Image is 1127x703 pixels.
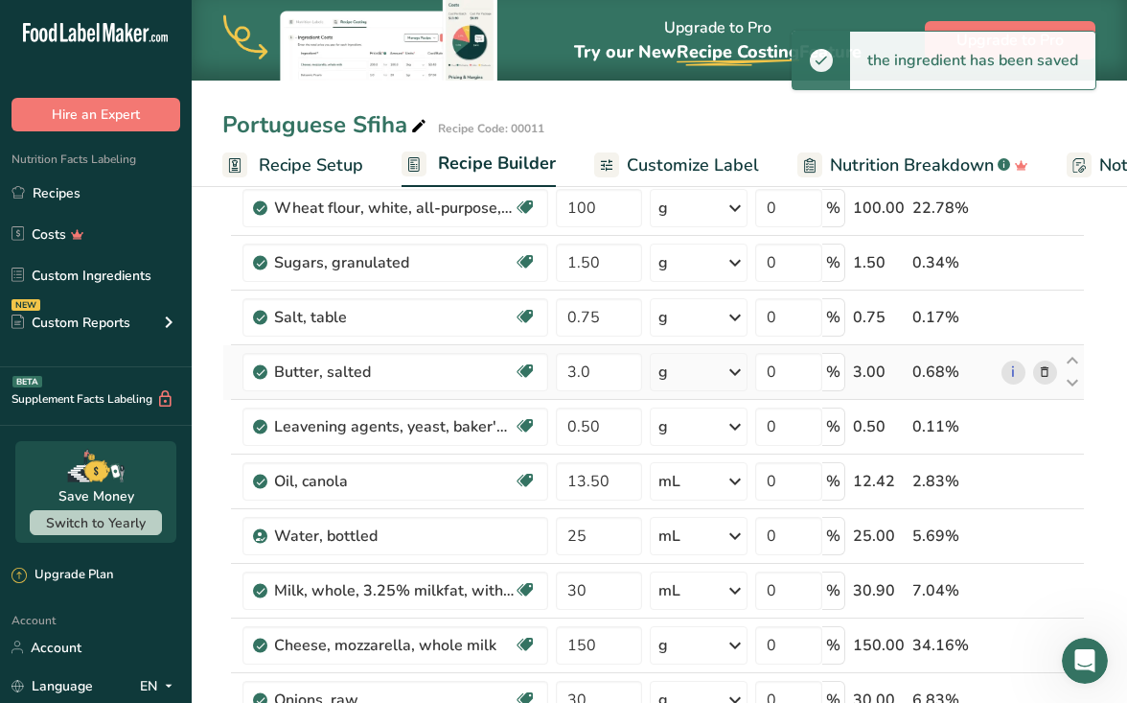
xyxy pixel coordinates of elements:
div: 0.68% [912,361,994,384]
span: Switch to Yearly [46,514,146,532]
a: Recipe Builder [402,142,556,188]
div: g [658,361,668,384]
div: 0.50 [853,415,905,438]
span: Customize Label [627,152,759,178]
div: Butter, salted [274,361,514,384]
div: Oil, canola [274,470,514,493]
div: g [658,197,668,220]
div: 100.00 [853,197,905,220]
div: 1.50 [853,251,905,274]
div: EN [140,674,180,697]
div: 2.83% [912,470,994,493]
button: Hire an Expert [11,98,180,131]
div: g [658,634,668,657]
span: Upgrade to Pro [956,29,1064,52]
div: Custom Reports [11,313,130,333]
a: Recipe Setup [222,144,363,187]
div: 25.00 [853,525,905,548]
div: Leavening agents, yeast, baker's, active dry [274,415,514,438]
div: Wheat flour, white, all-purpose, enriched, bleached [274,197,514,220]
span: Nutrition Breakdown [830,152,994,178]
div: g [658,306,668,329]
div: 7.04% [912,579,994,602]
button: Upgrade to Pro [925,21,1095,59]
span: Recipe Setup [259,152,363,178]
div: Portuguese Sfiha [222,107,430,142]
div: Cheese, mozzarella, whole milk [274,634,514,657]
iframe: Intercom live chat [1062,638,1108,684]
a: Language [11,669,93,703]
div: 150.00 [853,634,905,657]
div: Upgrade to Pro [574,1,862,81]
span: Recipe Costing [677,40,799,63]
div: mL [658,579,680,602]
div: 0.11% [912,415,994,438]
div: 3.00 [853,361,905,384]
div: 12.42 [853,470,905,493]
div: 30.90 [853,579,905,602]
div: BETA [12,376,42,387]
div: Recipe Code: 00011 [438,120,544,137]
div: 22.78% [912,197,994,220]
div: 34.16% [912,634,994,657]
a: Customize Label [594,144,759,187]
span: Recipe Builder [438,151,556,176]
div: Upgrade Plan [11,566,113,585]
div: NEW [11,299,40,311]
a: i [1001,361,1025,385]
div: Water, bottled [274,525,514,548]
div: Save Money [58,486,134,506]
div: 0.34% [912,251,994,274]
button: Switch to Yearly [30,510,162,535]
div: 0.75 [853,306,905,329]
div: mL [658,470,680,493]
div: mL [658,525,680,548]
div: Milk, whole, 3.25% milkfat, with added [MEDICAL_DATA] [274,579,514,602]
span: Try our New Feature [574,40,862,63]
div: 5.69% [912,525,994,548]
a: Nutrition Breakdown [797,144,1028,187]
div: Sugars, granulated [274,251,514,274]
div: g [658,415,668,438]
div: the ingredient has been saved [850,32,1095,89]
div: Salt, table [274,306,514,329]
div: g [658,251,668,274]
div: 0.17% [912,306,994,329]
